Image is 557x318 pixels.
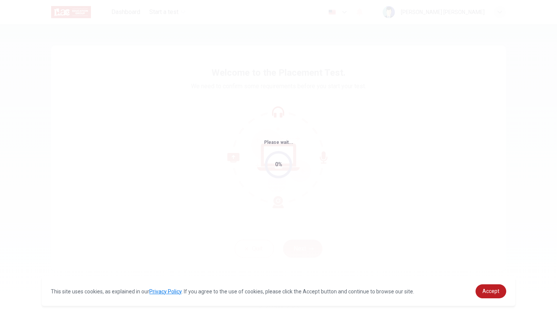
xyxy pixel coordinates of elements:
[42,277,515,306] div: cookieconsent
[482,288,499,294] span: Accept
[149,288,181,295] a: Privacy Policy
[264,140,293,145] span: Please wait...
[275,160,282,169] div: 0%
[476,284,506,298] a: dismiss cookie message
[51,288,414,295] span: This site uses cookies, as explained in our . If you agree to the use of cookies, please click th...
